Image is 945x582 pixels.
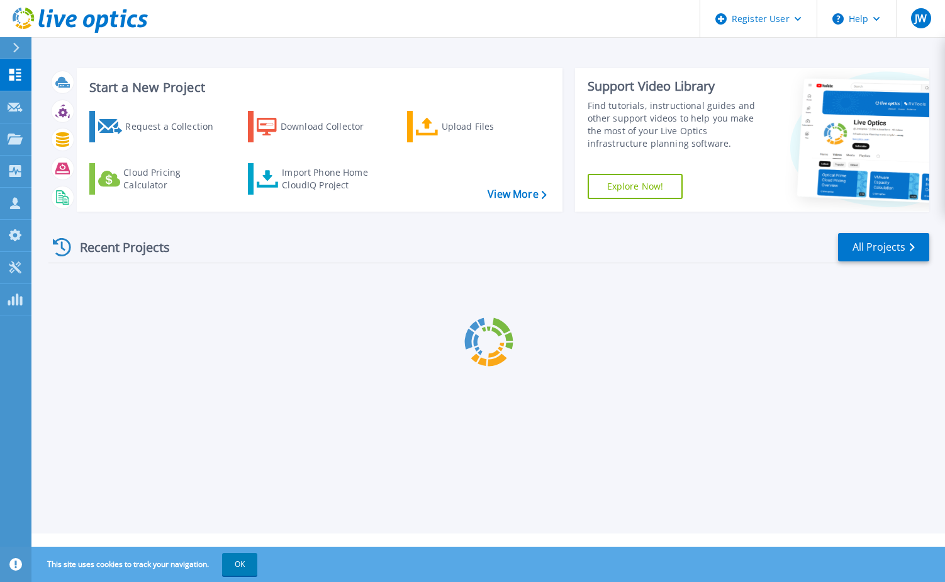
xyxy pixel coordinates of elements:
[588,78,765,94] div: Support Video Library
[282,166,380,191] div: Import Phone Home CloudIQ Project
[915,13,927,23] span: JW
[588,100,765,150] div: Find tutorials, instructional guides and other support videos to help you make the most of your L...
[281,114,381,139] div: Download Collector
[407,111,547,142] a: Upload Files
[35,553,257,576] span: This site uses cookies to track your navigation.
[89,163,230,195] a: Cloud Pricing Calculator
[89,81,546,94] h3: Start a New Project
[838,233,929,261] a: All Projects
[488,188,546,200] a: View More
[48,232,187,263] div: Recent Projects
[89,111,230,142] a: Request a Collection
[123,166,224,191] div: Cloud Pricing Calculator
[442,114,542,139] div: Upload Files
[588,174,683,199] a: Explore Now!
[248,111,388,142] a: Download Collector
[222,553,257,576] button: OK
[125,114,226,139] div: Request a Collection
